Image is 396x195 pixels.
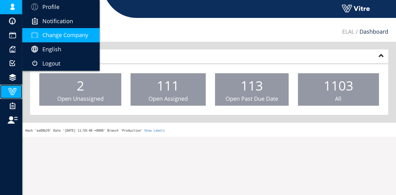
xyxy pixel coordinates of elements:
[148,95,188,102] span: Open Assigned
[215,73,289,106] a: 113 Open Past Due Date
[42,3,59,11] span: Profile
[324,77,353,94] span: 1103
[22,14,100,28] a: Notification
[298,73,379,106] a: 1103 All
[42,45,61,53] span: English
[22,42,100,57] a: English
[42,60,60,67] span: Logout
[22,28,100,42] a: Change Company
[22,57,100,71] a: Logout
[77,77,84,94] span: 2
[226,95,278,102] span: Open Past Due Date
[354,28,388,36] li: Dashboard
[57,95,104,102] span: Open Unassigned
[157,77,179,94] span: 111
[42,17,73,25] span: Notification
[131,73,205,106] a: 111 Open Assigned
[241,77,263,94] span: 113
[25,129,143,132] span: Hash 'aa88b29' Date '[DATE] 11:59:40 +0000' Branch 'Production'
[335,95,342,102] span: All
[144,129,165,132] a: Show Labels
[42,31,88,39] span: Change Company
[39,73,121,106] a: 2 Open Unassigned
[342,28,354,35] a: ELAL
